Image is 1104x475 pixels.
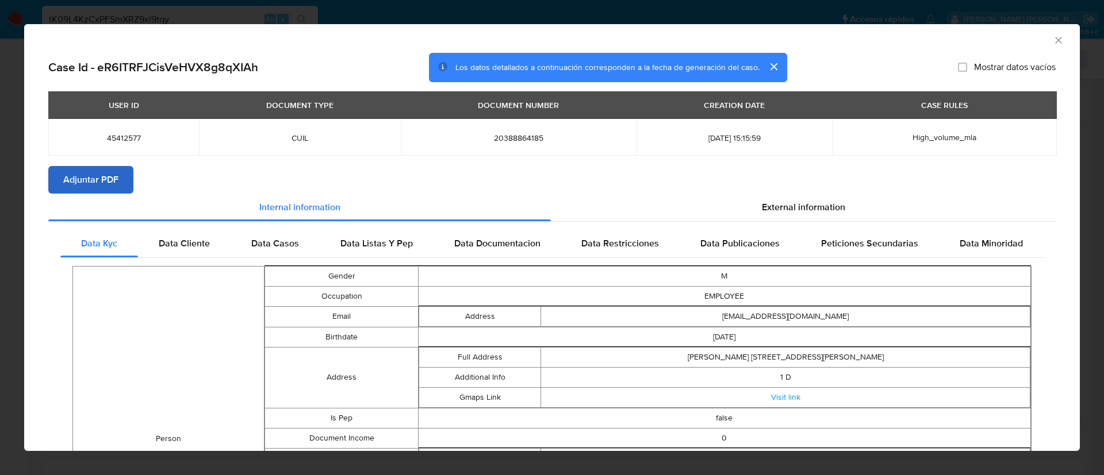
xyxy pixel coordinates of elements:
span: External information [762,200,845,214]
span: Data Cliente [159,237,210,250]
span: Los datos detallados a continuación corresponden a la fecha de generación del caso. [455,61,760,73]
td: Email [265,306,418,327]
input: Mostrar datos vacíos [958,63,967,72]
div: USER ID [102,95,146,115]
span: Peticiones Secundarias [821,237,918,250]
td: 0 [418,428,1030,448]
td: 1 D [541,367,1030,387]
td: M [418,266,1030,286]
td: [PERSON_NAME] [STREET_ADDRESS][PERSON_NAME] [541,347,1030,367]
div: CASE RULES [914,95,975,115]
span: Data Minoridad [960,237,1023,250]
td: [EMAIL_ADDRESS][DOMAIN_NAME] [541,306,1030,326]
span: 45412577 [62,133,185,143]
h2: Case Id - eR6ITRFJCisVeHVX8g8qXIAh [48,60,258,75]
button: Cerrar ventana [1053,34,1063,45]
div: closure-recommendation-modal [24,24,1080,451]
span: CUIL [213,133,387,143]
span: Data Restricciones [581,237,659,250]
span: High_volume_mla [913,132,976,143]
a: Visit link [771,391,800,403]
div: Detailed info [48,194,1056,221]
div: Detailed internal info [60,230,1044,257]
span: Data Publicaciones [700,237,780,250]
button: cerrar [760,53,787,80]
div: DOCUMENT TYPE [259,95,340,115]
span: Data Casos [251,237,299,250]
span: Data Kyc [81,237,117,250]
td: Address [265,347,418,408]
td: Address [419,306,541,326]
div: DOCUMENT NUMBER [471,95,566,115]
td: Birthdate [265,327,418,347]
td: EMPLOYEE [418,286,1030,306]
div: CREATION DATE [697,95,772,115]
span: Internal information [259,200,340,214]
td: Document Income [265,428,418,448]
td: Gender [265,266,418,286]
td: DNI [541,448,1030,468]
td: Occupation [265,286,418,306]
span: Data Documentacion [454,237,540,250]
td: Type [419,448,541,468]
td: Full Address [419,347,541,367]
span: Data Listas Y Pep [340,237,413,250]
td: Gmaps Link [419,387,541,407]
span: Mostrar datos vacíos [974,61,1056,73]
span: [DATE] 15:15:59 [650,133,819,143]
td: [DATE] [418,327,1030,347]
span: Adjuntar PDF [63,167,118,192]
button: Adjuntar PDF [48,166,133,194]
td: Is Pep [265,408,418,428]
td: Additional Info [419,367,541,387]
td: false [418,408,1030,428]
span: 20388864185 [415,133,623,143]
